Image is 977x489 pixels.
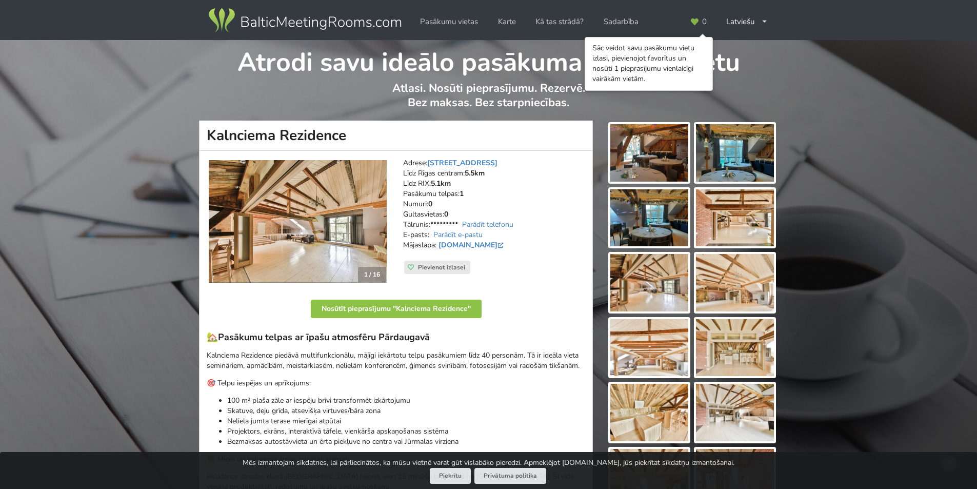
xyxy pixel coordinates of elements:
[403,158,585,261] address: Adrese: Līdz Rīgas centram: Līdz RIX: Pasākumu telpas: Numuri: Gultasvietas: Tālrunis: E-pasts: M...
[227,416,585,426] p: Neliela jumta terase mierīgai atpūtai
[491,12,523,32] a: Karte
[474,468,546,484] a: Privātuma politika
[358,267,386,282] div: 1 / 16
[433,230,483,240] a: Parādīt e-pastu
[209,160,387,283] a: Neierastas vietas | Rīga | Kalnciema Rezidence 1 / 16
[227,396,585,406] p: 100 m² plaša zāle ar iespēju brīvi transformēt izkārtojumu
[311,300,482,318] button: Nosūtīt pieprasījumu "Kalnciema Rezidence"
[207,331,585,343] h3: 🏡
[428,199,432,209] strong: 0
[592,43,705,84] div: Sāc veidot savu pasākumu vietu izlasi, pievienojot favorītus un nosūti 1 pieprasījumu vienlaicīgi...
[528,12,591,32] a: Kā tas strādā?
[702,18,707,26] span: 0
[227,437,585,447] p: Bezmaksas autostāvvieta un ērta piekļuve no centra vai Jūrmalas virziena
[596,12,646,32] a: Sadarbība
[227,406,585,416] p: Skatuve, deju grīda, atsevišķa virtuves/bāra zona
[610,384,688,441] img: Kalnciema Rezidence | Rīga | Pasākumu vieta - galerijas bilde
[696,124,774,182] img: Kalnciema Rezidence | Rīga | Pasākumu vieta - galerijas bilde
[199,121,593,151] h1: Kalnciema Rezidence
[218,331,430,343] strong: Pasākumu telpas ar īpašu atmosfēru Pārdaugavā
[610,189,688,247] img: Kalnciema Rezidence | Rīga | Pasākumu vieta - galerijas bilde
[200,40,777,79] h1: Atrodi savu ideālo pasākuma norises vietu
[200,81,777,121] p: Atlasi. Nosūti pieprasījumu. Rezervē. Bez maksas. Bez starpniecības.
[610,319,688,377] img: Kalnciema Rezidence | Rīga | Pasākumu vieta - galerijas bilde
[209,160,387,283] img: Neierastas vietas | Rīga | Kalnciema Rezidence
[427,158,497,168] a: [STREET_ADDRESS]
[460,189,464,199] strong: 1
[207,378,585,388] p: 🎯 Telpu iespējas un aprīkojums:
[438,240,506,250] a: [DOMAIN_NAME]
[610,254,688,311] img: Kalnciema Rezidence | Rīga | Pasākumu vieta - galerijas bilde
[719,12,775,32] div: Latviešu
[696,384,774,441] img: Kalnciema Rezidence | Rīga | Pasākumu vieta - galerijas bilde
[413,12,485,32] a: Pasākumu vietas
[431,179,451,188] strong: 5.1km
[696,254,774,311] img: Kalnciema Rezidence | Rīga | Pasākumu vieta - galerijas bilde
[696,189,774,247] img: Kalnciema Rezidence | Rīga | Pasākumu vieta - galerijas bilde
[696,319,774,377] img: Kalnciema Rezidence | Rīga | Pasākumu vieta - galerijas bilde
[418,263,465,271] span: Pievienot izlasei
[465,168,485,178] strong: 5.5km
[444,209,448,219] strong: 0
[207,350,585,371] p: Kalnciema Rezidence piedāvā multifunkcionālu, mājīgi iekārtotu telpu pasākumiem līdz 40 personām....
[207,6,403,35] img: Baltic Meeting Rooms
[227,426,585,437] p: Projektors, ekrāns, interaktīvā tāfele, vienkārša apskaņošanas sistēma
[462,220,513,229] a: Parādīt telefonu
[610,124,688,182] img: Kalnciema Rezidence | Rīga | Pasākumu vieta - galerijas bilde
[430,468,471,484] button: Piekrītu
